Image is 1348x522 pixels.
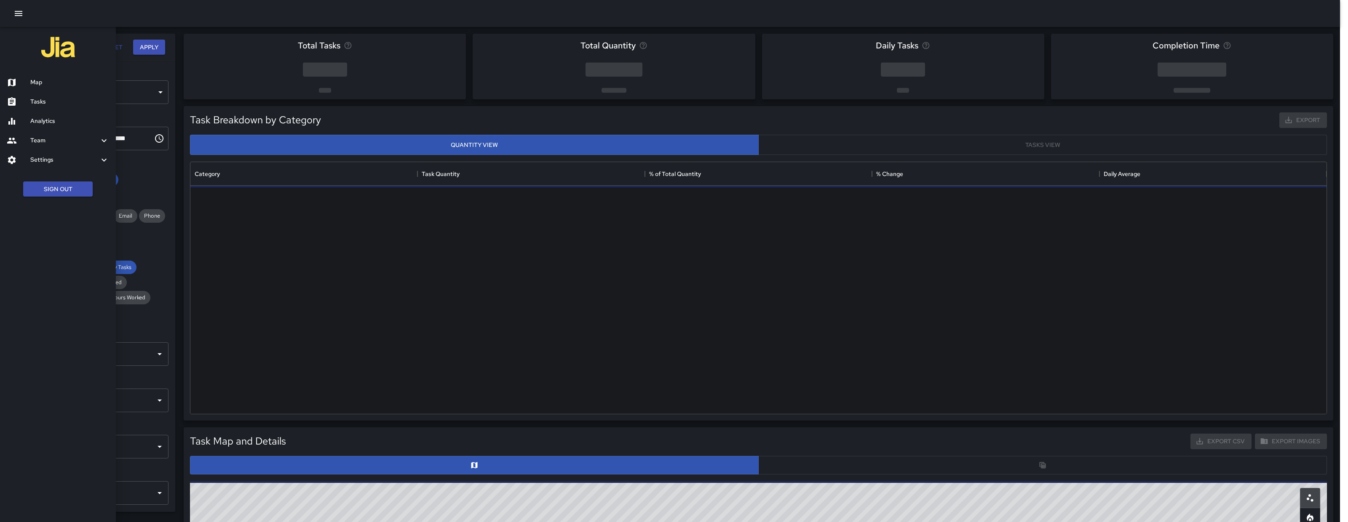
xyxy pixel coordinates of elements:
h6: Tasks [30,97,109,107]
h6: Settings [30,155,99,165]
h6: Team [30,136,99,145]
img: jia-logo [41,30,75,64]
h6: Analytics [30,117,109,126]
h6: Map [30,78,109,87]
button: Sign Out [23,181,93,197]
